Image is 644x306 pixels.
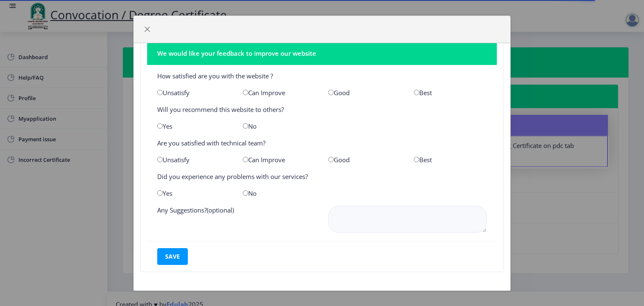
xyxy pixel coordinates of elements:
div: Best [408,88,493,97]
div: Can Improve [236,156,322,164]
div: Yes [151,189,236,197]
div: Good [322,156,408,164]
div: Did you experience any problems with our services? [151,172,493,181]
div: Good [322,88,408,97]
div: Will you recommend this website to others? [151,105,493,114]
div: Unsatisfy [151,88,236,97]
button: save [157,248,188,265]
div: No [236,122,322,130]
div: Are you satisfied with technical team? [151,139,493,147]
div: Can Improve [236,88,322,97]
div: No [236,189,322,197]
div: How satisfied are you with the website ? [151,72,493,80]
div: Any Suggestions?(optional) [151,206,322,234]
div: Yes [151,122,236,130]
div: Best [408,156,493,164]
nb-card-header: We would like your feedback to improve our website [147,41,497,65]
div: Unsatisfy [151,156,236,164]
